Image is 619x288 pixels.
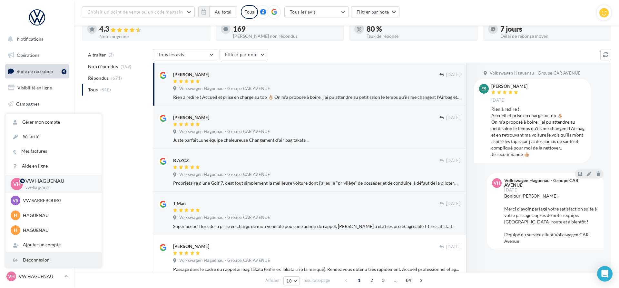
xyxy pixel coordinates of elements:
button: Au total [209,6,237,17]
span: 10 [286,278,292,283]
span: VS [13,197,18,204]
button: Filtrer par note [351,6,400,17]
div: Volkswagen Haguenau - Groupe CAR AVENUE [504,178,597,187]
span: Tous les avis [158,52,184,57]
button: Tous les avis [284,6,349,17]
div: Ajouter un compte [5,238,102,252]
span: [DATE] [446,72,460,78]
span: Boîte de réception [16,68,53,74]
div: [PERSON_NAME] non répondus [233,34,339,38]
span: [DATE] [446,115,460,121]
a: VH VW HAGUENAU [5,270,69,283]
button: Filtrer par note [220,49,268,60]
span: résultats/page [303,277,330,283]
div: 7 jours [500,26,606,33]
div: 9 [62,69,66,74]
a: Mes factures [5,144,102,159]
span: (3) [109,52,114,57]
button: Tous les avis [153,49,217,60]
span: 2 [367,275,377,285]
span: Volkswagen Haguenau - Groupe CAR AVENUE [179,172,270,178]
p: VW SARREBOURG [23,197,94,204]
a: Opérations [4,48,70,62]
a: PLV et print personnalisable [4,161,70,180]
span: VH [494,180,500,186]
div: Taux de réponse [367,34,473,38]
button: Choisir un point de vente ou un code magasin [82,6,195,17]
div: [PERSON_NAME] [173,114,209,121]
a: Campagnes DataOnDemand [4,183,70,202]
div: Délai de réponse moyen [500,34,606,38]
a: Aide en ligne [5,159,102,173]
span: Répondus [88,75,109,81]
span: Volkswagen Haguenau - Groupe CAR AVENUE [179,258,270,263]
span: Volkswagen Haguenau - Groupe CAR AVENUE [490,70,581,76]
button: Au total [198,6,237,17]
div: [PERSON_NAME] [173,71,209,78]
span: H [14,212,17,219]
div: 169 [233,26,339,33]
span: [DATE] [446,158,460,164]
span: Volkswagen Haguenau - Groupe CAR AVENUE [179,129,270,135]
span: Visibilité en ligne [17,85,52,90]
span: Choisir un point de vente ou un code magasin [87,9,183,15]
div: Note moyenne [99,34,205,39]
span: 3 [378,275,388,285]
p: vw-hag-mar [25,185,91,190]
span: Tous les avis [290,9,316,15]
div: 4.3 [99,26,205,33]
span: 1 [354,275,364,285]
div: T Man [173,200,186,207]
span: Opérations [17,52,39,58]
a: Campagnes [4,97,70,111]
a: Calendrier [4,145,70,159]
span: H [14,227,17,233]
p: VW HAGUENAU [19,273,62,280]
span: VH [8,273,15,280]
span: Volkswagen Haguenau - Groupe CAR AVENUE [179,215,270,221]
div: Passage dans le cadre du rappel airbag Takata (enfin ex Takata ..rip la marque). Rendez vous obte... [173,266,460,273]
div: Tous [241,5,258,19]
a: Visibilité en ligne [4,81,70,95]
a: Contacts [4,113,70,127]
p: HAGUENAU [23,212,94,219]
div: [PERSON_NAME] [173,243,209,250]
a: Gérer mon compte [5,115,102,129]
div: Juste parfait ..une équipe chaleureuse Changement d'air bag takata ... [173,137,460,143]
div: Rien à redire ! Accueil et prise en charge au top 👌🏼 On m'a proposé à boire, j'ai pû attendre au ... [173,94,460,100]
div: Propriétaire d'une Golf 7, c'est tout simplement la meilleure voiture dont j'ai eu le "privilège"... [173,180,460,186]
span: VH [13,180,21,188]
span: [DATE] [446,201,460,207]
span: Afficher [265,277,280,283]
span: Non répondus [88,63,118,70]
span: 84 [403,275,414,285]
div: 80 % [367,26,473,33]
div: Bonjour [PERSON_NAME], Merci d'avoir partagé votre satisfaction suite à votre passage auprès de n... [504,193,598,244]
span: (169) [121,64,132,69]
div: B AZCZ [173,157,189,164]
p: VW HAGUENAU [25,177,91,185]
a: Sécurité [5,129,102,144]
span: Volkswagen Haguenau - Groupe CAR AVENUE [179,86,270,92]
p: HAGUENAU [23,227,94,233]
div: Super accueil lors de la prise en charge de mon véhicule pour une action de rappel, [PERSON_NAME]... [173,223,460,230]
span: Campagnes [16,101,39,106]
span: (671) [111,76,122,81]
span: [DATE] [446,244,460,250]
button: 10 [283,276,300,285]
span: [DATE] [504,188,518,192]
div: Rien à redire ! Accueil et prise en charge au top 👌🏼 On m'a proposé à boire, j'ai pû attendre au ... [491,106,585,158]
button: Notifications [4,32,68,46]
span: A traiter [88,52,106,58]
a: Médiathèque [4,129,70,143]
span: ... [391,275,401,285]
a: Boîte de réception9 [4,64,70,78]
span: Notifications [17,36,43,42]
div: Open Intercom Messenger [597,266,613,282]
span: [DATE] [491,98,506,103]
div: [PERSON_NAME] [491,84,527,88]
span: ES [481,86,486,92]
div: Déconnexion [5,253,102,267]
